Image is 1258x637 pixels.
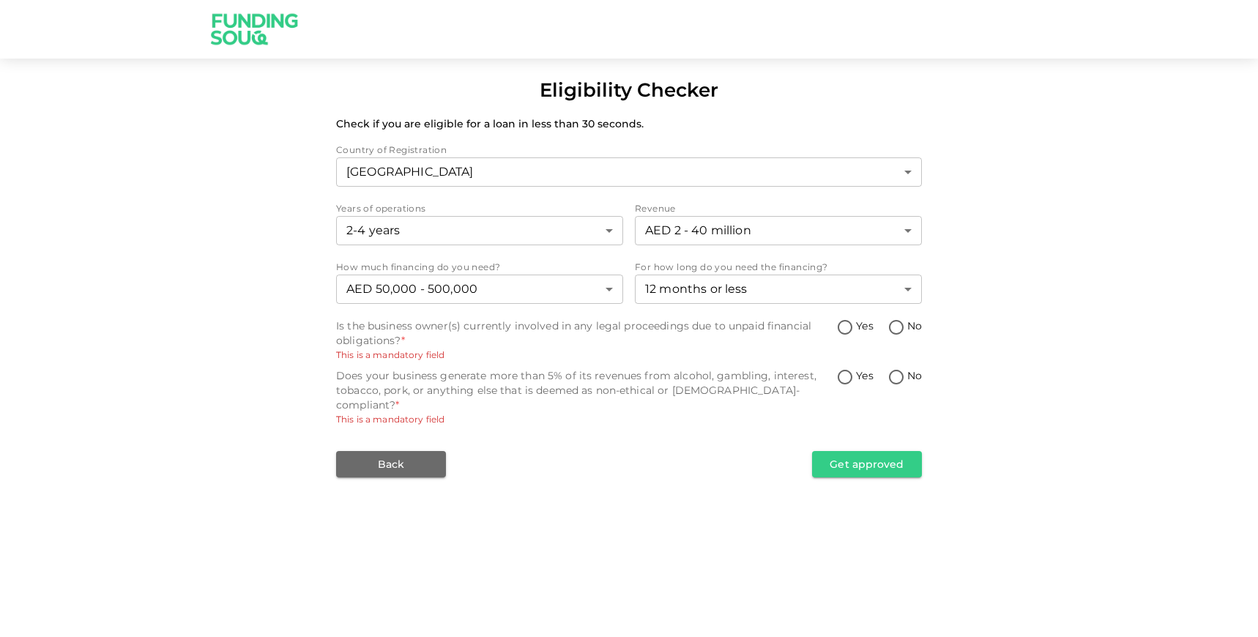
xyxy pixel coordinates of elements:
div: countryOfRegistration [336,157,922,187]
div: This is a mandatory field [336,348,836,362]
div: Eligibility Checker [540,76,718,105]
div: Does your business generate more than 5% of its revenues from alcohol, gambling, interest, tobacc... [336,368,836,412]
span: Yes [856,368,873,384]
span: Years of operations [336,203,426,214]
span: Revenue [635,203,676,214]
div: howLongFinancing [635,275,922,304]
span: For how long do you need the financing? [635,261,828,272]
div: howMuchAmountNeeded [336,275,623,304]
div: yearsOfOperations [336,216,623,245]
span: How much financing do you need? [336,261,500,272]
span: AED 50,000 - 500,000 [346,282,477,296]
span: No [907,318,922,334]
div: Is the business owner(s) currently involved in any legal proceedings due to unpaid financial obli... [336,318,836,348]
button: Back [336,451,446,477]
div: revenue [635,216,922,245]
span: Yes [856,318,873,334]
span: Country of Registration [336,144,447,155]
div: This is a mandatory field [336,412,836,427]
span: No [907,368,922,384]
button: Get approved [812,451,922,477]
p: Check if you are eligible for a loan in less than 30 seconds. [336,116,922,131]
